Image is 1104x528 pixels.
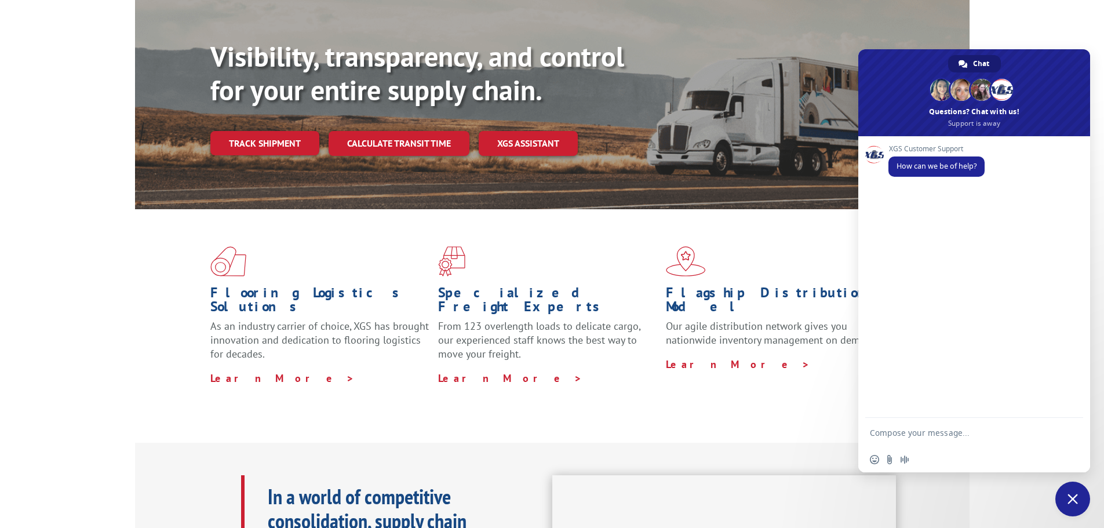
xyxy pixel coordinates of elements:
[666,358,810,371] a: Learn More >
[1055,482,1090,516] a: Close chat
[973,55,989,72] span: Chat
[870,418,1055,447] textarea: Compose your message...
[948,55,1001,72] a: Chat
[438,286,657,319] h1: Specialized Freight Experts
[329,131,469,156] a: Calculate transit time
[210,372,355,385] a: Learn More >
[666,319,879,347] span: Our agile distribution network gives you nationwide inventory management on demand.
[888,145,985,153] span: XGS Customer Support
[210,286,429,319] h1: Flooring Logistics Solutions
[885,455,894,464] span: Send a file
[210,319,429,361] span: As an industry carrier of choice, XGS has brought innovation and dedication to flooring logistics...
[438,246,465,276] img: xgs-icon-focused-on-flooring-red
[870,455,879,464] span: Insert an emoji
[666,286,885,319] h1: Flagship Distribution Model
[438,372,582,385] a: Learn More >
[666,246,706,276] img: xgs-icon-flagship-distribution-model-red
[900,455,909,464] span: Audio message
[479,131,578,156] a: XGS ASSISTANT
[438,319,657,371] p: From 123 overlength loads to delicate cargo, our experienced staff knows the best way to move you...
[897,161,977,171] span: How can we be of help?
[210,38,624,108] b: Visibility, transparency, and control for your entire supply chain.
[210,131,319,155] a: Track shipment
[210,246,246,276] img: xgs-icon-total-supply-chain-intelligence-red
